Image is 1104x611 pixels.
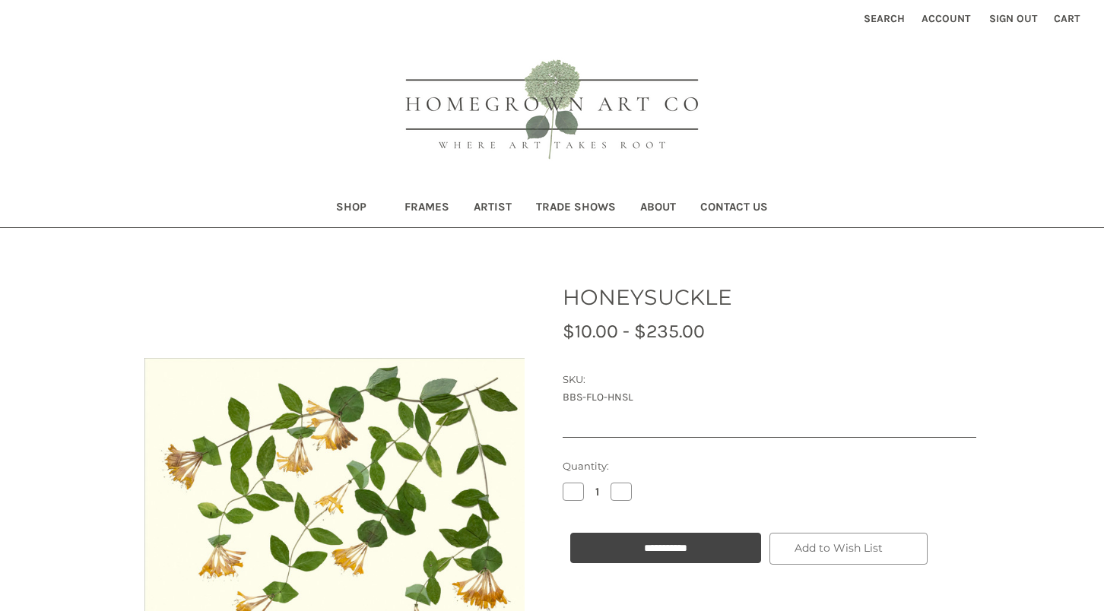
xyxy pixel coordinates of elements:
a: About [628,190,688,227]
label: Quantity: [563,459,976,474]
a: Add to Wish List [769,533,928,565]
span: Cart [1054,12,1080,25]
img: HOMEGROWN ART CO [381,43,723,179]
h1: HONEYSUCKLE [563,281,976,313]
a: Trade Shows [524,190,628,227]
dd: BBS-FLO-HNSL [563,389,976,405]
dt: SKU: [563,372,972,388]
a: Artist [462,190,524,227]
a: Shop [324,190,393,227]
a: Contact Us [688,190,780,227]
span: Add to Wish List [795,541,883,555]
a: Frames [392,190,462,227]
span: $10.00 - $235.00 [563,320,705,342]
